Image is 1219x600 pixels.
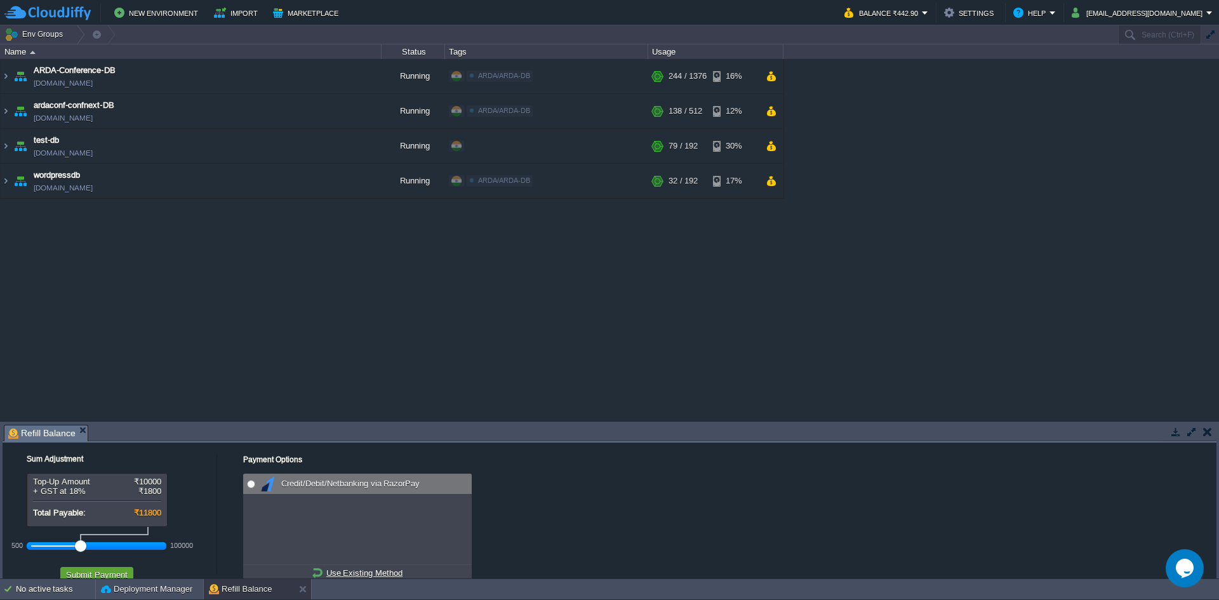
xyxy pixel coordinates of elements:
[4,25,67,43] button: Env Groups
[34,169,80,182] a: wordpressdb
[33,477,161,486] div: Top-Up Amount
[30,51,36,54] img: AMDAwAAAACH5BAEAAAAALAAAAAABAAEAAAICRAEAOw==
[1072,5,1206,20] button: [EMAIL_ADDRESS][DOMAIN_NAME]
[170,542,193,549] div: 100000
[62,569,131,580] button: Submit Payment
[478,107,530,114] span: ARDA/ARDA-DB
[11,164,29,198] img: AMDAwAAAACH5BAEAAAAALAAAAAABAAEAAAICRAEAOw==
[11,59,29,93] img: AMDAwAAAACH5BAEAAAAALAAAAAABAAEAAAICRAEAOw==
[134,477,161,486] span: ₹10000
[669,164,698,198] div: 32 / 192
[34,77,93,90] span: [DOMAIN_NAME]
[260,476,276,491] img: razorpay.png
[382,164,445,198] div: Running
[16,579,95,599] div: No active tasks
[134,508,161,517] span: ₹11800
[713,59,754,93] div: 16%
[713,164,754,198] div: 17%
[11,94,29,128] img: AMDAwAAAACH5BAEAAAAALAAAAAABAAEAAAICRAEAOw==
[382,94,445,128] div: Running
[326,568,403,578] u: Use Existing Method
[713,129,754,163] div: 30%
[478,72,530,79] span: ARDA/ARDA-DB
[1013,5,1049,20] button: Help
[4,5,91,21] img: CloudJiffy
[34,147,93,159] span: [DOMAIN_NAME]
[278,479,420,488] span: Credit/Debit/Netbanking via RazorPay
[34,134,59,147] a: test-db
[669,129,698,163] div: 79 / 192
[669,94,702,128] div: 138 / 512
[11,542,23,549] div: 500
[33,486,161,496] div: + GST at 18%
[713,94,754,128] div: 12%
[243,455,302,464] label: Payment Options
[446,44,648,59] div: Tags
[209,583,272,596] button: Refill Balance
[649,44,783,59] div: Usage
[669,59,707,93] div: 244 / 1376
[273,5,342,20] button: Marketplace
[1,44,381,59] div: Name
[309,565,406,581] a: Use Existing Method
[1,59,11,93] img: AMDAwAAAACH5BAEAAAAALAAAAAABAAEAAAICRAEAOw==
[1,94,11,128] img: AMDAwAAAACH5BAEAAAAALAAAAAABAAEAAAICRAEAOw==
[101,583,192,596] button: Deployment Manager
[10,455,83,463] label: Sum Adjustment
[382,129,445,163] div: Running
[11,129,29,163] img: AMDAwAAAACH5BAEAAAAALAAAAAABAAEAAAICRAEAOw==
[34,182,93,194] span: [DOMAIN_NAME]
[382,44,444,59] div: Status
[944,5,997,20] button: Settings
[114,5,202,20] button: New Environment
[34,99,114,112] a: ardaconf-confnext-DB
[33,508,161,517] div: Total Payable:
[382,59,445,93] div: Running
[138,486,161,496] span: ₹1800
[844,5,922,20] button: Balance ₹442.90
[8,425,76,441] span: Refill Balance
[1,164,11,198] img: AMDAwAAAACH5BAEAAAAALAAAAAABAAEAAAICRAEAOw==
[34,64,116,77] a: ARDA-Conference-DB
[1,129,11,163] img: AMDAwAAAACH5BAEAAAAALAAAAAABAAEAAAICRAEAOw==
[478,177,530,184] span: ARDA/ARDA-DB
[34,112,93,124] span: [DOMAIN_NAME]
[1166,549,1206,587] iframe: chat widget
[214,5,262,20] button: Import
